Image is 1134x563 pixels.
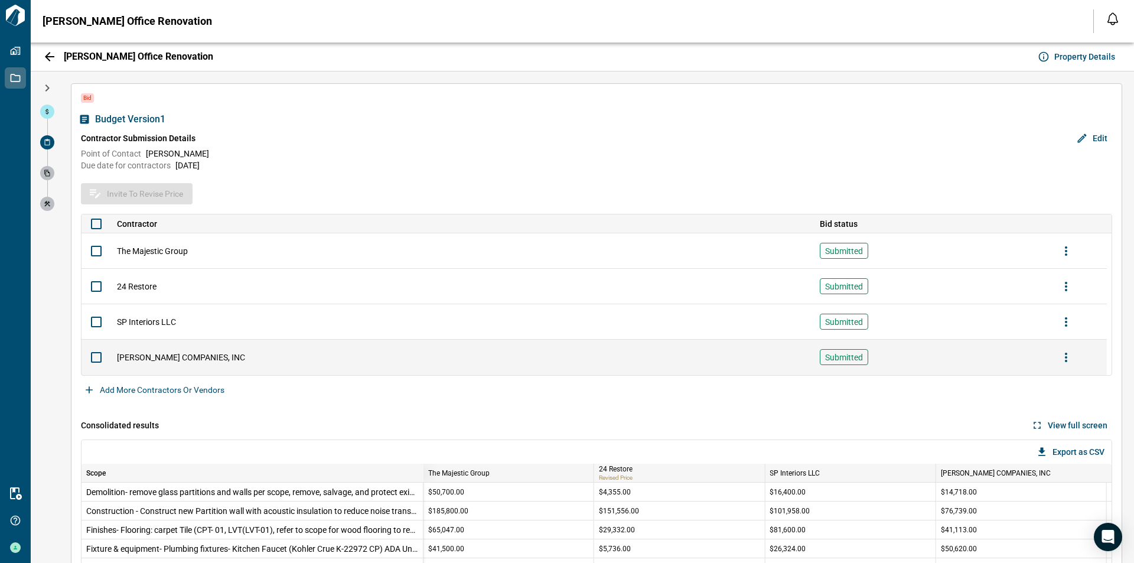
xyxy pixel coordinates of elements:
div: Submitted [820,314,868,330]
span: $41,113.00 [941,525,977,535]
span: View full screen [1048,419,1107,431]
span: Export as CSV [1052,446,1104,458]
span: Contractor Submission Details [81,132,195,144]
span: Construction - Construct new Partition wall with acoustic insulation to reduce noise transfer, in... [86,505,418,517]
span: Finishes- Flooring: carpet Tile (CPT- 01, LVT(LVT-01), refer to scope for wood flooring to remain... [86,524,418,536]
span: 24 Restore [117,281,157,292]
button: Edit [1074,129,1112,148]
span: $41,500.00 [428,544,464,554]
span: SP Interiors LLC [770,469,820,477]
span: [DATE] [175,160,200,171]
button: Open notification feed [1103,9,1122,28]
span: $4,355.00 [599,487,631,497]
span: [PERSON_NAME] COMPANIES, INC [117,352,245,363]
span: $81,600.00 [770,525,806,535]
span: 24 Restore [599,465,633,473]
button: Budget Version1 [81,110,170,129]
span: $50,620.00 [941,544,977,554]
span: Consolidated results [81,419,159,431]
span: [PERSON_NAME] [146,148,209,160]
button: Add more contractors or vendors [81,380,229,399]
div: Bid status [820,214,858,233]
span: Edit [1093,132,1107,144]
span: $14,718.00 [941,487,977,497]
button: more [1054,275,1078,298]
span: $76,739.00 [941,506,977,516]
div: Scope [82,464,423,483]
span: $26,324.00 [770,544,806,554]
span: Revised Price [599,474,633,481]
span: Bid [81,93,94,103]
span: Demolition- remove glass partitions and walls per scope, remove, salvage, and protect existing wo... [86,486,418,498]
span: $101,958.00 [770,506,810,516]
span: $185,800.00 [428,506,468,516]
div: Contractor [111,214,814,233]
span: [PERSON_NAME] Office Renovation [64,51,213,63]
button: more [1054,310,1078,334]
div: Submitted [820,243,868,259]
span: [PERSON_NAME] COMPANIES, INC [941,469,1051,477]
span: $65,047.00 [428,525,464,535]
span: The Majestic Group [117,245,188,257]
div: Submitted [820,278,868,294]
div: Submitted [820,349,868,365]
button: more [1054,346,1078,369]
span: Fixture & equipment- Plumbing fixtures- Kitchen Faucet (Kohler Crue K-22972 CP) ADA Undermount si... [86,543,418,555]
span: $5,736.00 [599,544,631,554]
span: The Majestic Group [428,469,490,477]
span: $16,400.00 [770,487,806,497]
span: $29,332.00 [599,525,635,535]
span: Budget Version 1 [95,113,165,125]
div: Contractor [117,214,157,233]
span: Point of Contact [81,148,141,160]
button: View full screen [1029,416,1112,435]
button: Property Details [1035,47,1120,66]
div: Bid status [814,214,1048,233]
div: Open Intercom Messenger [1094,523,1122,551]
button: more [1054,239,1078,263]
span: Due date for contractors [81,160,171,171]
span: [PERSON_NAME] Office Renovation [43,15,212,27]
div: Scope [86,464,106,483]
span: Property Details [1054,51,1115,63]
span: $50,700.00 [428,487,464,497]
button: Export as CSV [1034,442,1109,461]
span: SP Interiors LLC [117,316,176,328]
span: $151,556.00 [599,506,639,516]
